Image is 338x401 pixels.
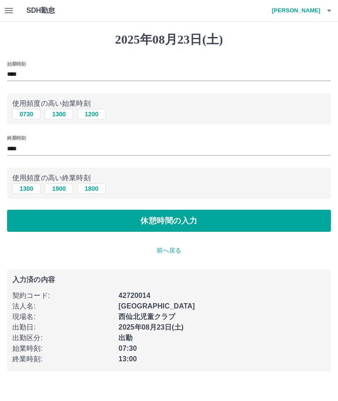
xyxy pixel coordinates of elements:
[7,210,331,232] button: 休憩時間の入力
[7,246,331,255] p: 前へ戻る
[118,345,137,352] b: 07:30
[12,343,113,354] p: 始業時刻 :
[118,323,184,331] b: 2025年08月23日(土)
[12,98,326,109] p: 使用頻度の高い始業時刻
[12,333,113,343] p: 出勤区分 :
[12,173,326,183] p: 使用頻度の高い終業時刻
[118,355,137,363] b: 13:00
[7,60,26,67] label: 始業時刻
[45,183,73,194] button: 1900
[118,292,150,299] b: 42720014
[7,32,331,47] h1: 2025年08月23日(土)
[118,334,132,342] b: 出勤
[77,109,106,119] button: 1200
[118,313,175,320] b: 西仙北児童クラブ
[12,354,113,364] p: 終業時刻 :
[77,183,106,194] button: 1800
[7,135,26,141] label: 終業時刻
[12,109,40,119] button: 0730
[45,109,73,119] button: 1300
[12,276,326,283] p: 入力済の内容
[12,183,40,194] button: 1300
[12,301,113,312] p: 法人名 :
[12,290,113,301] p: 契約コード :
[12,322,113,333] p: 出勤日 :
[12,312,113,322] p: 現場名 :
[118,302,195,310] b: [GEOGRAPHIC_DATA]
